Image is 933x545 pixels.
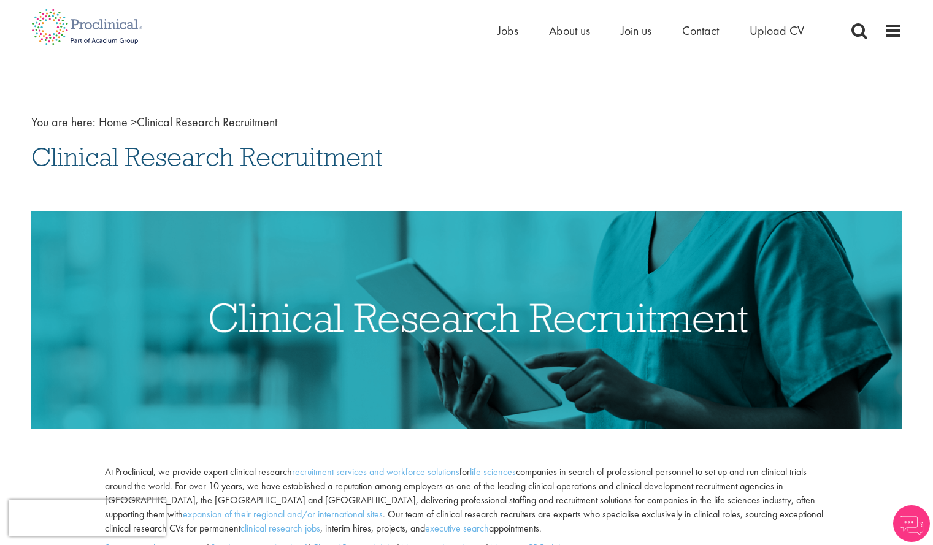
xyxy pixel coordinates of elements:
[9,500,166,536] iframe: reCAPTCHA
[682,23,719,39] a: Contact
[292,465,459,478] a: recruitment services and workforce solutions
[549,23,590,39] a: About us
[240,522,320,535] a: clinical research jobs
[750,23,804,39] a: Upload CV
[99,114,128,130] a: breadcrumb link to Home
[425,522,489,535] a: executive search
[497,23,518,39] a: Jobs
[99,114,277,130] span: Clinical Research Recruitment
[131,114,137,130] span: >
[621,23,651,39] a: Join us
[470,465,516,478] a: life sciences
[31,140,383,173] span: Clinical Research Recruitment
[31,211,902,429] img: Clinical Research Recruitment
[183,508,383,520] a: expansion of their regional and/or international sites
[105,465,827,535] p: At Proclinical, we provide expert clinical research for companies in search of professional perso...
[893,505,930,542] img: Chatbot
[31,114,96,130] span: You are here:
